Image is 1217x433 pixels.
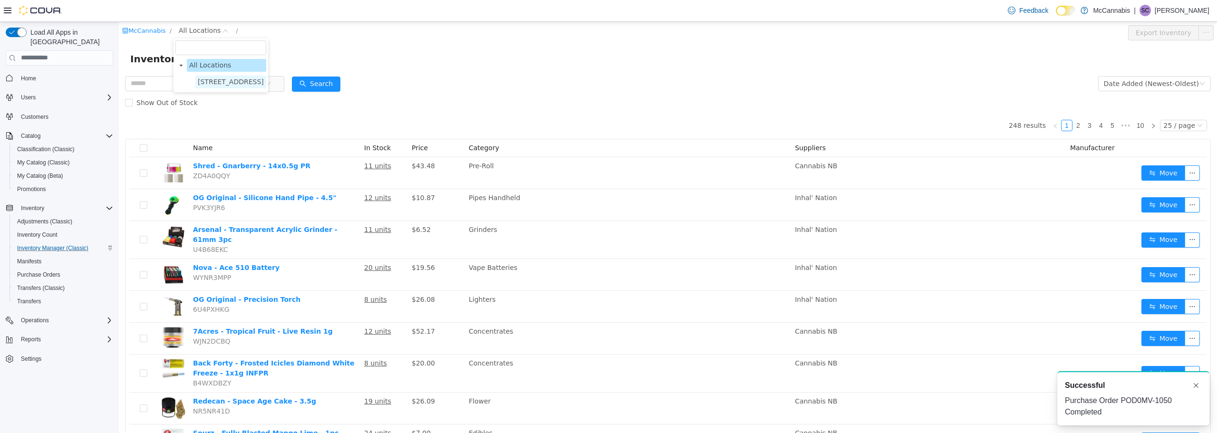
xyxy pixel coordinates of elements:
span: B4WXDBZY [74,357,112,365]
button: My Catalog (Beta) [10,169,117,183]
nav: Complex example [6,67,113,391]
button: Catalog [17,130,44,142]
div: Steven Comeau [1140,5,1151,16]
div: Notification [1065,380,1202,391]
button: icon: swapMove [1023,344,1066,359]
span: Customers [21,113,48,121]
span: Home [21,75,36,82]
span: Inventory Count [17,231,58,239]
img: Arsenal - Transparent Acrylic Grinder - 61mm 3pc hero shot [43,203,67,227]
span: Operations [21,317,49,324]
input: Dark Mode [1056,6,1076,16]
a: icon: shopMcCannabis [3,5,47,12]
i: icon: left [934,101,939,107]
li: Previous Page [931,98,942,109]
u: 8 units [245,274,268,281]
button: icon: ellipsis [1066,344,1081,359]
i: icon: down [146,59,152,66]
span: $52.17 [293,306,316,313]
span: My Catalog (Classic) [17,159,70,166]
button: Reports [2,333,117,346]
span: Manifests [17,258,41,265]
a: 2 [954,98,965,109]
td: Concentrates [346,333,672,371]
span: Promotions [17,185,46,193]
div: 25 / page [1045,98,1076,109]
span: Name [74,122,94,130]
a: 7Acres - Tropical Fruit - Live Resin 1g [74,306,214,313]
span: Adjustments (Classic) [17,218,72,225]
span: Inventory Manager (Classic) [13,242,113,254]
button: Inventory [17,202,48,214]
button: Classification (Classic) [10,143,117,156]
li: 5 [988,98,999,109]
i: icon: right [1032,101,1037,107]
span: Transfers [13,296,113,307]
img: Sourz - Fully Blasted Mango Lime - 1pc hero shot [43,406,67,430]
button: icon: swapMove [1023,411,1066,426]
td: Vape Batteries [346,237,672,269]
button: Operations [17,315,53,326]
span: Purchase Orders [13,269,113,280]
a: Nova - Ace 510 Battery [74,242,161,250]
a: 5 [988,98,999,109]
button: icon: ellipsis [1066,309,1081,324]
span: $43.48 [293,140,316,148]
span: Purchase Orders [17,271,60,279]
span: SC [1141,5,1149,16]
span: Cannabis NB [676,140,718,148]
button: My Catalog (Classic) [10,156,117,169]
span: ZD4A0QQY [74,150,111,158]
a: Classification (Classic) [13,144,78,155]
span: [STREET_ADDRESS] [79,56,145,64]
p: | [1134,5,1136,16]
a: Shred - Gnarberry - 14x0.5g PR [74,140,192,148]
a: My Catalog (Beta) [13,170,67,182]
span: In Stock [245,122,272,130]
li: 4 [976,98,988,109]
a: Redecan - Space Age Cake - 3.5g [74,375,197,383]
span: Promotions [13,183,113,195]
span: Inventory Manager (Classic) [17,244,88,252]
a: Home [17,73,40,84]
span: Catalog [21,132,40,140]
span: $7.00 [293,407,312,415]
span: Suppliers [676,122,707,130]
span: Users [21,94,36,101]
span: Inventory Count [13,229,113,241]
span: PVK3YJR6 [74,182,106,190]
span: Inhal' Nation [676,204,718,212]
div: Purchase Order POD0MV-1050 Completed [1065,395,1202,418]
a: Settings [17,353,45,365]
a: Adjustments (Classic) [13,216,76,227]
img: Shred - Gnarberry - 14x0.5g PR hero shot [43,139,67,163]
div: Date Added (Newest-Oldest) [985,55,1080,69]
button: Export Inventory [1009,3,1080,19]
span: All Locations [60,3,102,14]
span: Inhal' Nation [676,242,718,250]
button: icon: ellipsis [1066,379,1081,394]
img: Redecan - Space Age Cake - 3.5g hero shot [43,375,67,398]
u: 11 units [245,140,272,148]
p: [PERSON_NAME] [1155,5,1209,16]
button: Transfers [10,295,117,308]
span: Home [17,72,113,84]
span: Settings [21,355,41,363]
u: 20 units [245,242,272,250]
span: Operations [17,315,113,326]
span: WJN2DCBQ [74,316,112,323]
button: Transfers (Classic) [10,281,117,295]
p: McCannabis [1093,5,1130,16]
button: Dismiss toast [1190,380,1202,391]
img: 7Acres - Tropical Fruit - Live Resin 1g hero shot [43,305,67,328]
button: Manifests [10,255,117,268]
a: Customers [17,111,52,123]
button: icon: swapMove [1023,277,1066,292]
li: 1 [942,98,954,109]
img: OG Original - Precision Torch hero shot [43,273,67,297]
span: Inventory [17,202,113,214]
span: Transfers (Classic) [17,284,65,292]
span: Manifests [13,256,113,267]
